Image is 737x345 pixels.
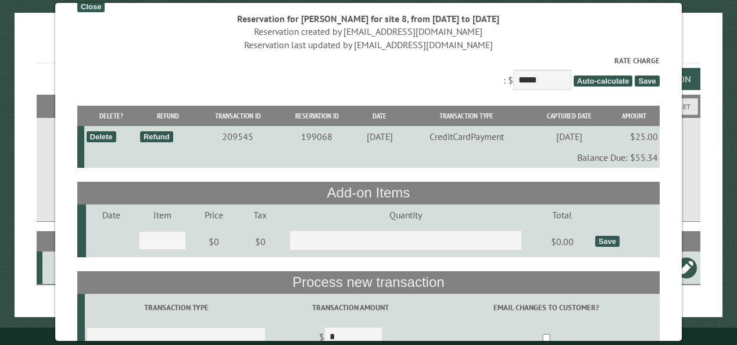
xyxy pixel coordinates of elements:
[240,225,280,258] td: $0
[77,182,660,204] th: Add-on Items
[530,106,609,126] th: Captured Date
[37,95,700,117] h2: Filters
[77,1,105,12] div: Close
[77,25,660,38] div: Reservation created by [EMAIL_ADDRESS][DOMAIN_NAME]
[635,76,659,87] span: Save
[86,204,137,225] td: Date
[87,131,116,142] div: Delete
[280,204,531,225] td: Quantity
[188,225,240,258] td: $0
[37,31,700,63] h1: Reservations
[188,204,240,225] td: Price
[609,106,660,126] th: Amount
[595,236,620,247] div: Save
[278,126,356,147] td: 199068
[77,271,660,293] th: Process new transaction
[137,204,188,225] td: Item
[77,55,660,66] label: Rate Charge
[530,126,609,147] td: [DATE]
[609,126,660,147] td: $25.00
[404,106,530,126] th: Transaction Type
[84,147,659,168] td: Balance Due: $55.34
[574,76,633,87] span: Auto-calculate
[84,106,138,126] th: Delete?
[278,106,356,126] th: Reservation ID
[356,106,404,126] th: Date
[77,38,660,51] div: Reservation last updated by [EMAIL_ADDRESS][DOMAIN_NAME]
[356,126,404,147] td: [DATE]
[198,106,278,126] th: Transaction ID
[77,55,660,93] div: : $
[531,225,593,258] td: $0.00
[140,131,173,142] div: Refund
[87,302,266,313] label: Transaction Type
[138,106,198,126] th: Refund
[435,302,657,313] label: Email changes to customer?
[47,262,80,274] div: 8
[198,126,278,147] td: 209545
[270,302,432,313] label: Transaction Amount
[240,204,280,225] td: Tax
[404,126,530,147] td: CreditCardPayment
[531,204,593,225] td: Total
[42,231,81,251] th: Site
[77,12,660,25] div: Reservation for [PERSON_NAME] for site 8, from [DATE] to [DATE]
